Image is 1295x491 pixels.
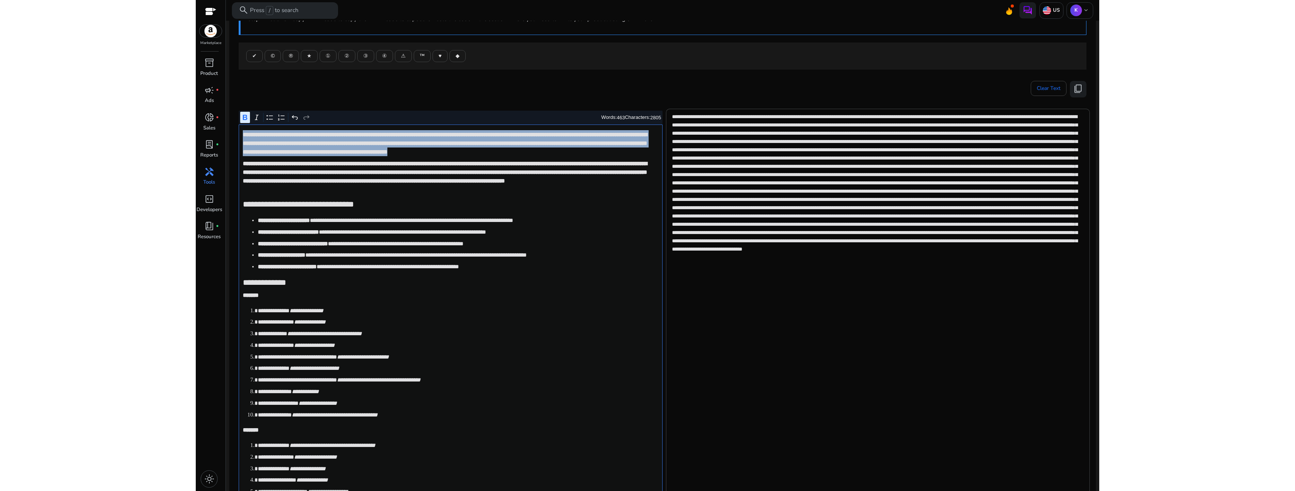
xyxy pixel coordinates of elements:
[216,225,219,228] span: fiber_manual_record
[196,84,222,111] a: campaignfiber_manual_recordAds
[216,143,219,146] span: fiber_manual_record
[439,52,442,60] span: ♥
[216,88,219,92] span: fiber_manual_record
[200,152,218,159] p: Reports
[650,115,661,120] label: 2805
[283,50,299,62] button: ®
[197,206,222,214] p: Developers
[456,52,460,60] span: ◆
[205,97,214,105] p: Ads
[204,167,214,177] span: handyman
[449,50,466,62] button: ◆
[376,50,393,62] button: ④
[204,140,214,149] span: lab_profile
[301,50,318,62] button: ★
[1070,81,1086,97] button: content_copy
[363,52,368,60] span: ③
[196,111,222,138] a: donut_smallfiber_manual_recordSales
[433,50,448,62] button: ♥
[320,50,337,62] button: ①
[200,25,222,37] img: amazon.svg
[1073,84,1083,94] span: content_copy
[382,52,387,60] span: ④
[271,52,275,60] span: ©
[203,125,215,132] p: Sales
[307,52,312,60] span: ★
[414,50,431,62] button: ™
[200,40,221,46] p: Marketplace
[420,52,425,60] span: ™
[204,58,214,68] span: inventory_2
[357,50,374,62] button: ③
[196,165,222,192] a: handymanTools
[252,52,257,60] span: ✔
[617,115,625,120] label: 463
[200,70,218,78] p: Product
[1070,5,1082,16] p: K
[204,474,214,484] span: light_mode
[198,233,221,241] p: Resources
[216,116,219,119] span: fiber_manual_record
[203,179,215,186] p: Tools
[1043,6,1051,15] img: us.svg
[196,56,222,84] a: inventory_2Product
[204,85,214,95] span: campaign
[266,6,273,15] span: /
[196,193,222,220] a: code_blocksDevelopers
[239,5,248,15] span: search
[250,6,299,15] p: Press to search
[246,50,263,62] button: ✔
[395,50,412,62] button: ⚠
[239,111,663,125] div: Editor toolbar
[1083,7,1089,14] span: keyboard_arrow_down
[204,112,214,122] span: donut_small
[326,52,331,60] span: ①
[338,50,355,62] button: ②
[204,221,214,231] span: book_4
[401,52,406,60] span: ⚠
[196,220,222,247] a: book_4fiber_manual_recordResources
[1037,81,1060,96] span: Clear Text
[289,52,293,60] span: ®
[196,138,222,165] a: lab_profilefiber_manual_recordReports
[1051,7,1059,14] p: US
[601,113,661,122] div: Words: Characters:
[204,194,214,204] span: code_blocks
[344,52,349,60] span: ②
[265,50,281,62] button: ©
[1031,81,1066,96] button: Clear Text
